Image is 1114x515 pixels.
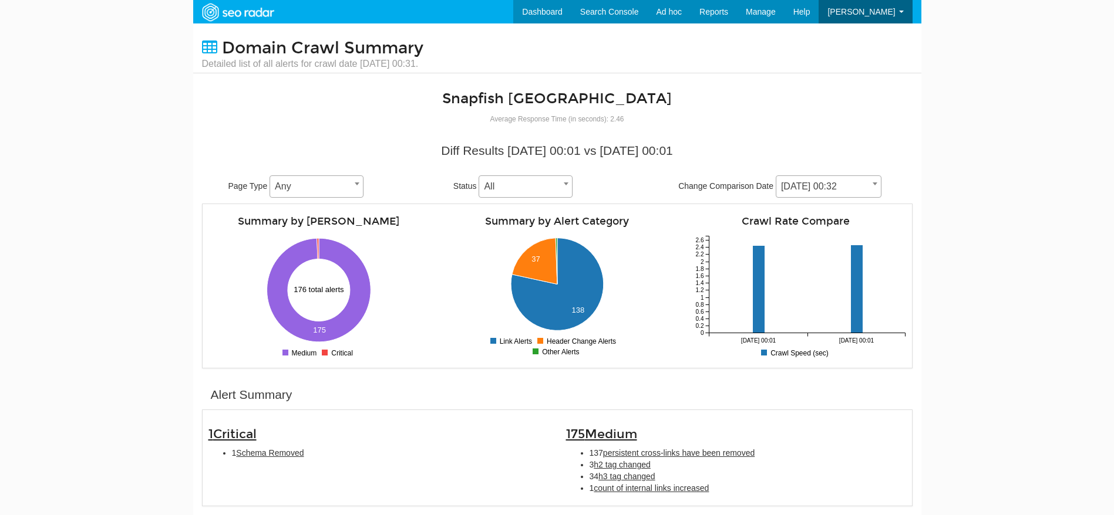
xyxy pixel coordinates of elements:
span: Help [793,7,810,16]
span: 09/17/2025 00:32 [776,175,881,198]
tspan: [DATE] 00:01 [839,337,874,344]
tspan: 1 [700,294,704,301]
tspan: 0.2 [695,323,704,329]
span: Any [270,178,363,195]
span: All [479,178,572,195]
tspan: 1.4 [695,280,704,286]
span: Status [453,181,477,191]
span: Critical [213,426,257,442]
span: Ad hoc [656,7,682,16]
span: Page Type [228,181,268,191]
tspan: 1.6 [695,273,704,279]
span: persistent cross-links have been removed [603,448,755,458]
span: Domain Crawl Summary [222,38,423,58]
li: 1 [590,482,906,494]
span: Manage [746,7,776,16]
div: Diff Results [DATE] 00:01 vs [DATE] 00:01 [211,142,904,160]
span: Medium [585,426,637,442]
span: count of internal links increased [594,483,709,493]
h4: Summary by Alert Category [447,216,668,227]
h4: Crawl Rate Compare [685,216,906,227]
tspan: 1.2 [695,287,704,293]
small: Detailed list of all alerts for crawl date [DATE] 00:31. [202,57,423,70]
li: 137 [590,447,906,459]
small: Average Response Time (in seconds): 2.46 [490,115,624,123]
span: [PERSON_NAME] [827,7,895,16]
li: 1 [232,447,548,459]
li: 34 [590,470,906,482]
text: 176 total alerts [294,285,344,294]
tspan: 1.8 [695,266,704,272]
img: SEORadar [197,2,278,23]
tspan: 0.6 [695,309,704,315]
tspan: 0 [700,330,704,336]
tspan: [DATE] 00:01 [741,337,776,344]
span: h3 tag changed [598,472,655,481]
span: 175 [566,426,637,442]
tspan: 0.8 [695,301,704,308]
span: Schema Removed [236,448,304,458]
a: Snapfish [GEOGRAPHIC_DATA] [442,90,672,107]
span: Reports [699,7,728,16]
tspan: 2.4 [695,244,704,250]
tspan: 2.2 [695,251,704,257]
li: 3 [590,459,906,470]
tspan: 2 [700,259,704,265]
span: h2 tag changed [594,460,651,469]
span: All [479,175,573,198]
tspan: 2.6 [695,237,704,243]
span: Change Comparison Date [678,181,773,191]
span: 09/17/2025 00:32 [776,178,881,195]
tspan: 0.4 [695,316,704,322]
span: Search Console [580,7,639,16]
span: Any [270,175,364,198]
h4: Summary by [PERSON_NAME] [208,216,429,227]
span: 1 [208,426,257,442]
div: Alert Summary [211,386,292,404]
